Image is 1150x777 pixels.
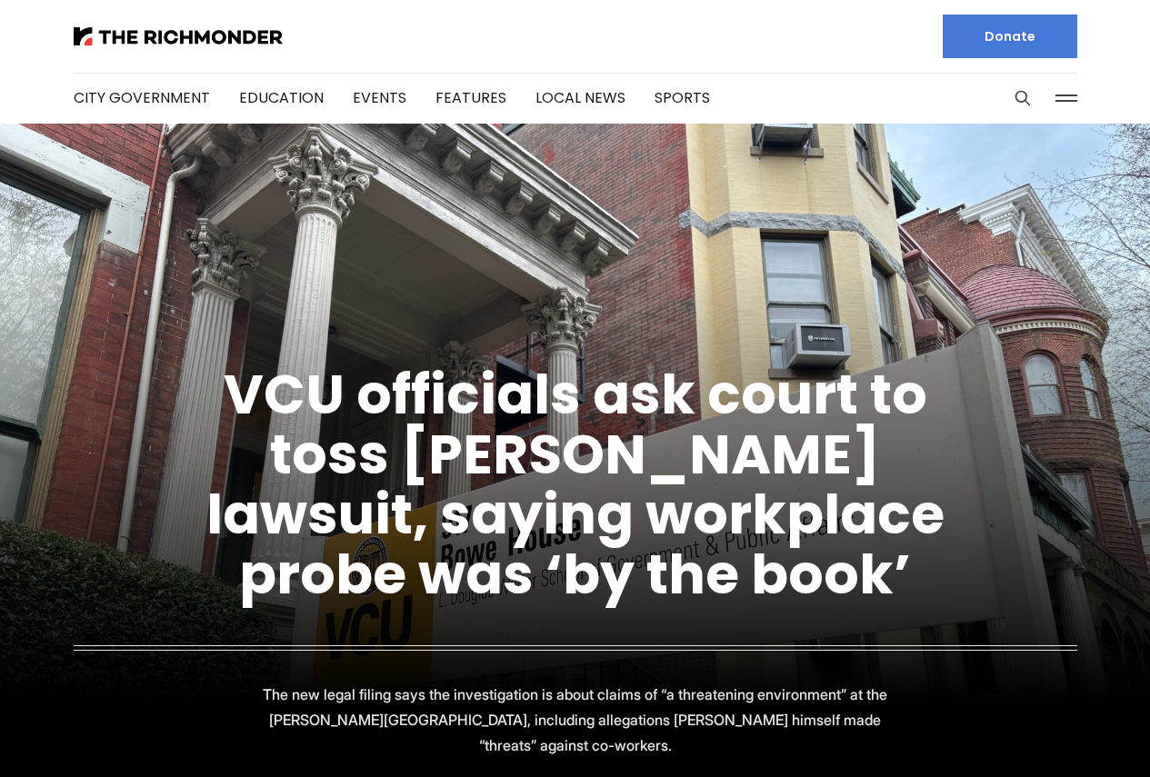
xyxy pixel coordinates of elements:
[655,87,710,108] a: Sports
[252,682,899,758] p: The new legal filing says the investigation is about claims of “a threatening environment” at the...
[353,87,406,108] a: Events
[535,87,625,108] a: Local News
[74,87,210,108] a: City Government
[1009,85,1036,112] button: Search this site
[239,87,324,108] a: Education
[435,87,506,108] a: Features
[206,356,945,613] a: VCU officials ask court to toss [PERSON_NAME] lawsuit, saying workplace probe was ‘by the book’
[943,15,1077,58] a: Donate
[74,27,283,45] img: The Richmonder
